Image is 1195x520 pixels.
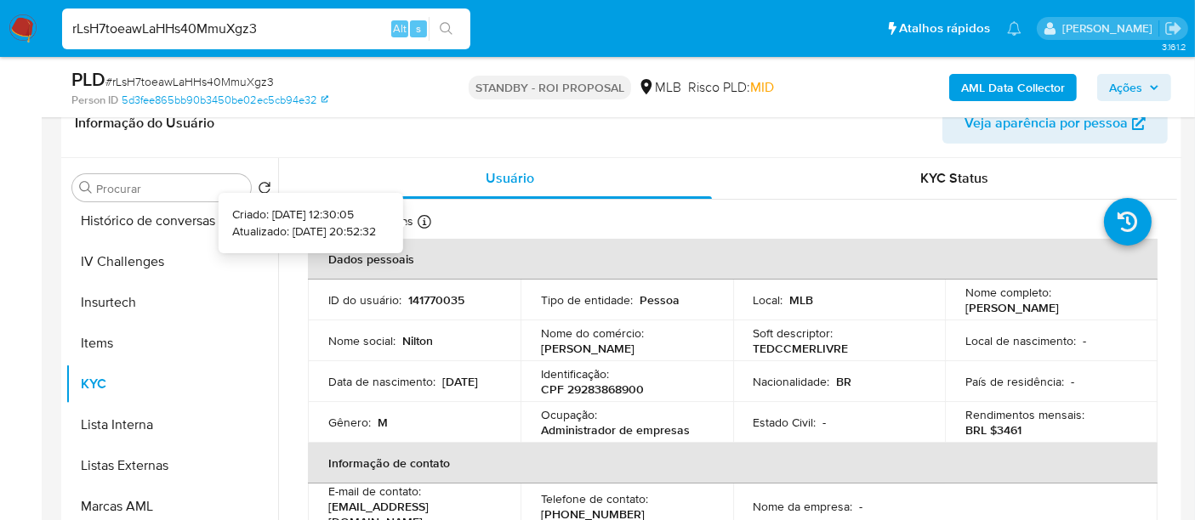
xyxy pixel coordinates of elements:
p: Nome social : [328,333,395,348]
th: Informação de contato [308,443,1158,483]
button: Procurar [79,181,93,195]
p: - [823,415,827,430]
button: Histórico de conversas [65,201,278,241]
span: # rLsH7toeawLaHHs40MmuXgz3 [105,73,274,90]
span: Ações [1109,74,1142,101]
p: BR [837,374,852,389]
button: AML Data Collector [949,74,1077,101]
span: Usuário [486,168,534,188]
b: Person ID [71,93,118,108]
button: KYC [65,364,278,404]
p: Nacionalidade : [754,374,830,389]
p: Telefone de contato : [541,491,648,506]
p: E-mail de contato : [328,483,421,499]
p: País de residência : [965,374,1064,389]
button: Insurtech [65,282,278,323]
p: Estado Civil : [754,415,817,430]
p: [PERSON_NAME] [965,300,1059,315]
p: Pessoa [640,292,680,308]
p: Local de nascimento : [965,333,1076,348]
span: s [416,20,421,37]
p: MLB [790,292,814,308]
th: Dados pessoais [308,239,1158,280]
span: Veja aparência por pessoa [965,103,1128,144]
p: Gênero : [328,415,371,430]
p: renato.lopes@mercadopago.com.br [1062,20,1158,37]
p: [DATE] [442,374,478,389]
div: MLB [638,78,681,97]
button: Retornar ao pedido padrão [258,181,271,200]
p: Data de nascimento : [328,374,435,389]
p: Nilton [402,333,433,348]
span: MID [750,77,774,97]
input: Procurar [96,181,244,196]
p: BRL $3461 [965,422,1021,438]
b: AML Data Collector [961,74,1065,101]
p: Rendimentos mensais : [965,407,1084,422]
p: 141770035 [408,292,464,308]
p: M [378,415,388,430]
button: Items [65,323,278,364]
button: IV Challenges [65,241,278,282]
button: Lista Interna [65,404,278,445]
a: Notificações [1007,21,1021,36]
p: Ocupação : [541,407,597,422]
button: Veja aparência por pessoa [942,103,1168,144]
h1: Informação do Usuário [75,115,214,132]
a: Sair [1164,20,1182,37]
p: CPF 29283868900 [541,382,644,397]
p: ID do usuário : [328,292,401,308]
p: Identificação : [541,366,609,382]
p: Nome do comércio : [541,325,644,341]
p: TEDCCMERLIVRE [754,341,849,356]
p: - [860,499,863,514]
span: Risco PLD: [688,78,774,97]
p: Local : [754,292,783,308]
p: - [1083,333,1086,348]
b: PLD [71,65,105,93]
p: Nome completo : [965,285,1051,300]
p: Nome da empresa : [754,499,853,514]
span: 3.161.2 [1162,40,1186,54]
button: Listas Externas [65,445,278,486]
button: search-icon [429,17,464,41]
button: Ações [1097,74,1171,101]
span: Alt [393,20,407,37]
span: KYC Status [921,168,989,188]
p: [PERSON_NAME] [541,341,634,356]
p: STANDBY - ROI PROPOSAL [469,76,631,99]
input: Pesquise usuários ou casos... [62,18,470,40]
a: 5d3fee865bb90b3450be02ec5cb94e32 [122,93,328,108]
span: Atalhos rápidos [899,20,990,37]
p: Soft descriptor : [754,325,834,341]
p: - [1071,374,1074,389]
p: Atualizado: [DATE] 20:52:32 [232,223,376,240]
p: Tipo de entidade : [541,292,633,308]
p: Criado: [DATE] 12:30:05 [232,206,376,223]
p: Administrador de empresas [541,422,690,438]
